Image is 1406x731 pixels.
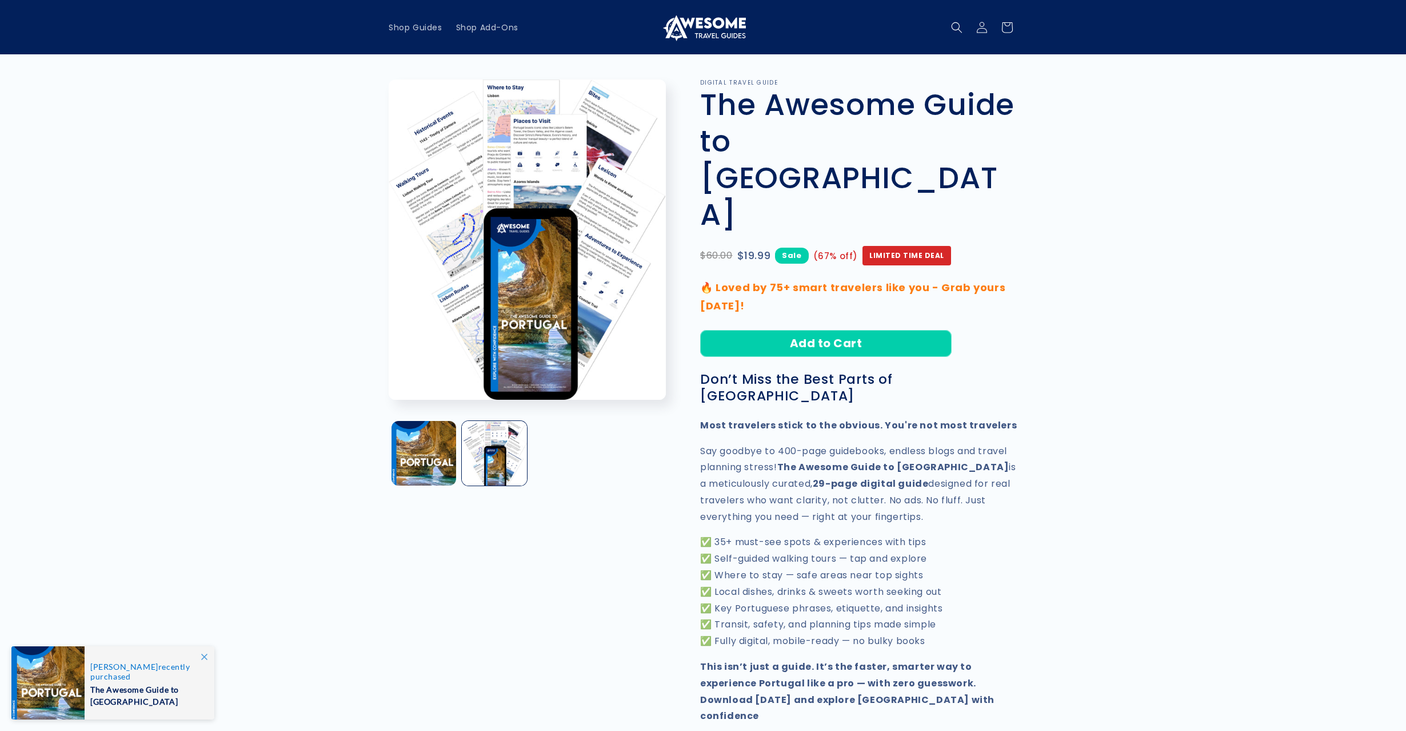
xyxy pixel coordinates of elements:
a: Shop Guides [382,15,449,39]
span: Shop Guides [389,22,442,33]
button: Add to Cart [700,330,952,357]
p: DIGITAL TRAVEL GUIDE [700,80,1017,86]
span: Shop Add-Ons [456,22,518,33]
strong: This isn’t just a guide. It’s the faster, smarter way to experience Portugal like a pro — with ze... [700,660,994,722]
strong: 29-page digital guide [813,477,929,490]
h3: Don’t Miss the Best Parts of [GEOGRAPHIC_DATA] [700,371,1017,404]
span: Limited Time Deal [862,246,951,265]
span: $19.99 [737,247,771,265]
strong: The Awesome Guide to [GEOGRAPHIC_DATA] [777,460,1009,474]
p: ✅ 35+ must-see spots & experiences with tips ✅ Self-guided walking tours — tap and explore ✅ Wher... [700,534,1017,650]
span: $60.00 [700,248,733,264]
summary: Search [944,15,969,40]
span: recently purchased [90,662,202,681]
h1: The Awesome Guide to [GEOGRAPHIC_DATA] [700,86,1017,233]
a: Awesome Travel Guides [656,9,750,45]
span: The Awesome Guide to [GEOGRAPHIC_DATA] [90,681,202,708]
img: Awesome Travel Guides [660,14,746,41]
p: Say goodbye to 400-page guidebooks, endless blogs and travel planning stress! is a meticulously c... [700,443,1017,526]
media-gallery: Gallery Viewer [389,80,672,488]
span: (67% off) [813,248,858,264]
span: Sale [775,248,808,263]
p: 🔥 Loved by 75+ smart travelers like you - Grab yours [DATE]! [700,279,1017,316]
button: Load image 2 in gallery view [462,421,526,486]
button: Load image 1 in gallery view [392,421,456,486]
strong: Most travelers stick to the obvious. You're not most travelers [700,419,1017,432]
a: Shop Add-Ons [449,15,525,39]
span: [PERSON_NAME] [90,662,158,672]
